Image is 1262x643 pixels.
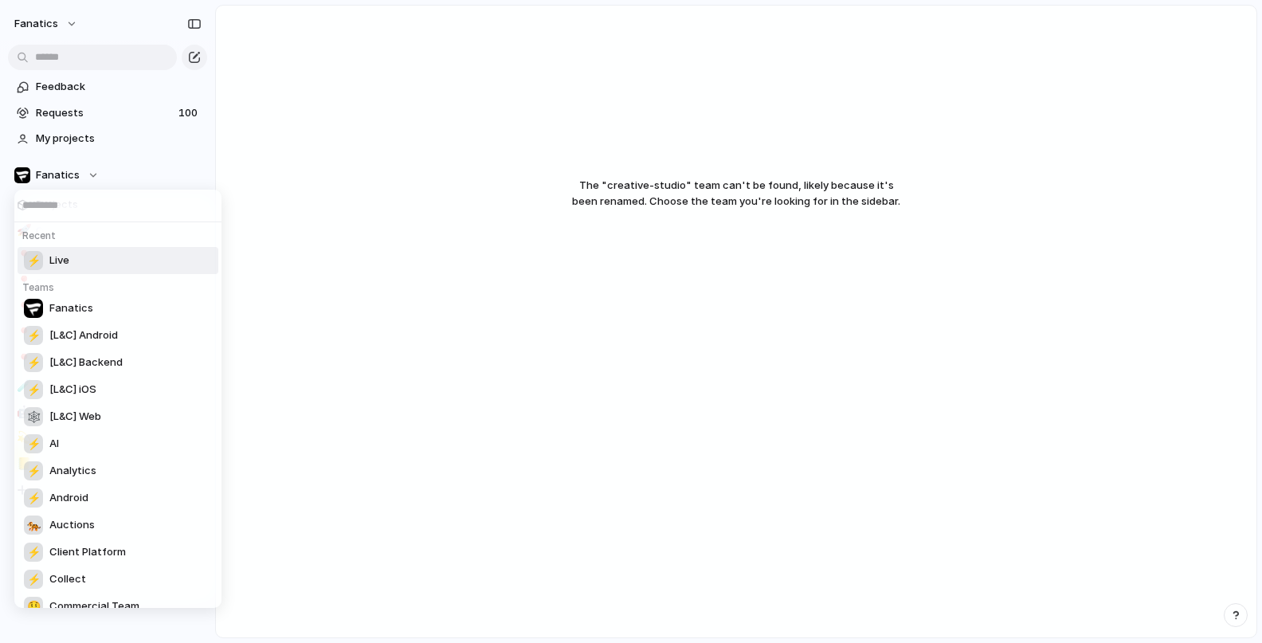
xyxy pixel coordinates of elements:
[24,516,43,535] div: 🐅
[49,544,126,560] span: Client Platform
[24,407,43,426] div: 🕸
[49,355,123,371] span: [L&C] Backend
[24,251,43,270] div: ⚡
[24,434,43,453] div: ⚡
[49,409,101,425] span: [L&C] Web
[49,517,95,533] span: Auctions
[49,300,93,316] span: Fanatics
[24,380,43,399] div: ⚡
[49,382,96,398] span: [L&C] iOS
[49,571,86,587] span: Collect
[24,570,43,589] div: ⚡
[18,222,223,243] h5: Recent
[49,463,96,479] span: Analytics
[49,327,118,343] span: [L&C] Android
[24,353,43,372] div: ⚡
[24,461,43,480] div: ⚡
[24,543,43,562] div: ⚡
[49,253,69,269] span: Live
[49,436,59,452] span: AI
[24,597,43,616] div: 🤑
[49,490,88,506] span: Android
[18,274,223,295] h5: Teams
[49,598,139,614] span: Commercial Team
[24,326,43,345] div: ⚡
[24,488,43,508] div: ⚡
